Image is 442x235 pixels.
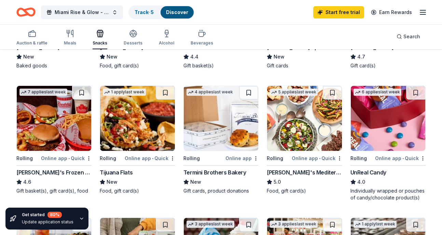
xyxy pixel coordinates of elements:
[128,5,194,19] button: Track· 5Discover
[267,187,342,194] div: Food, gift card(s)
[68,156,70,161] span: •
[100,154,116,162] div: Rolling
[152,156,153,161] span: •
[350,154,367,162] div: Rolling
[16,168,92,177] div: [PERSON_NAME]'s Frozen Custard & Steakburgers
[375,154,426,162] div: Online app Quick
[350,168,386,177] div: UnReal Candy
[100,86,175,151] img: Image for Tijuana Flats
[41,5,123,19] button: Miami Rise & Glow - Yoga & Aromatherapy Workshop
[100,168,133,177] div: Tijuana Flats
[93,40,107,46] div: Snacks
[19,89,67,96] div: 7 applies last week
[267,168,342,177] div: [PERSON_NAME]'s Mediterranean Cafe
[267,154,283,162] div: Rolling
[22,219,73,225] div: Update application status
[16,62,92,69] div: Baked goods
[191,40,213,46] div: Beverages
[183,86,259,194] a: Image for Termini Brothers Bakery4 applieslast weekRollingOnline appTermini Brothers BakeryNewGif...
[351,86,425,151] img: Image for UnReal Candy
[16,86,92,194] a: Image for Freddy's Frozen Custard & Steakburgers7 applieslast weekRollingOnline app•Quick[PERSON_...
[125,154,175,162] div: Online app Quick
[292,154,342,162] div: Online app Quick
[55,8,109,16] span: Miami Rise & Glow - Yoga & Aromatherapy Workshop
[190,53,198,61] span: 4.4
[270,89,318,96] div: 5 applies last week
[354,221,397,228] div: 1 apply last week
[357,178,365,186] span: 4.0
[274,178,281,186] span: 5.0
[64,40,76,46] div: Meals
[403,32,420,41] span: Search
[103,89,146,96] div: 1 apply last week
[187,89,234,96] div: 4 applies last week
[100,187,175,194] div: Food, gift card(s)
[16,187,92,194] div: Gift basket(s), gift card(s), food
[187,221,234,228] div: 3 applies last week
[22,212,73,218] div: Get started
[16,27,47,49] button: Auction & raffle
[183,154,200,162] div: Rolling
[16,40,47,46] div: Auction & raffle
[100,86,175,194] a: Image for Tijuana Flats1 applylast weekRollingOnline app•QuickTijuana FlatsNewFood, gift card(s)
[124,27,142,49] button: Desserts
[191,27,213,49] button: Beverages
[391,30,426,43] button: Search
[159,40,174,46] div: Alcohol
[225,154,259,162] div: Online app
[183,187,259,194] div: Gift cards, product donations
[190,178,201,186] span: New
[319,156,320,161] span: •
[166,9,188,15] a: Discover
[23,53,34,61] span: New
[183,168,246,177] div: Termini Brothers Bakery
[270,221,318,228] div: 3 applies last week
[47,212,62,218] div: 80 %
[402,156,404,161] span: •
[107,178,118,186] span: New
[313,6,364,18] a: Start free trial
[16,4,36,20] a: Home
[64,27,76,49] button: Meals
[350,62,426,69] div: Gift card(s)
[267,86,342,194] a: Image for Taziki's Mediterranean Cafe5 applieslast weekRollingOnline app•Quick[PERSON_NAME]'s Med...
[135,9,154,15] a: Track· 5
[267,86,342,151] img: Image for Taziki's Mediterranean Cafe
[159,27,174,49] button: Alcohol
[367,6,416,18] a: Earn Rewards
[16,154,33,162] div: Rolling
[267,62,342,69] div: Gift cards
[100,62,175,69] div: Food, gift card(s)
[357,53,365,61] span: 4.7
[124,40,142,46] div: Desserts
[184,86,258,151] img: Image for Termini Brothers Bakery
[274,53,285,61] span: New
[350,86,426,201] a: Image for UnReal Candy6 applieslast weekRollingOnline app•QuickUnReal Candy4.0Individually wrappe...
[17,86,91,151] img: Image for Freddy's Frozen Custard & Steakburgers
[354,89,401,96] div: 6 applies last week
[41,154,92,162] div: Online app Quick
[93,27,107,49] button: Snacks
[23,178,31,186] span: 4.6
[183,62,259,69] div: Gift basket(s)
[350,187,426,201] div: Individually wrapped or pouches of candy/chocolate product(s)
[107,53,118,61] span: New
